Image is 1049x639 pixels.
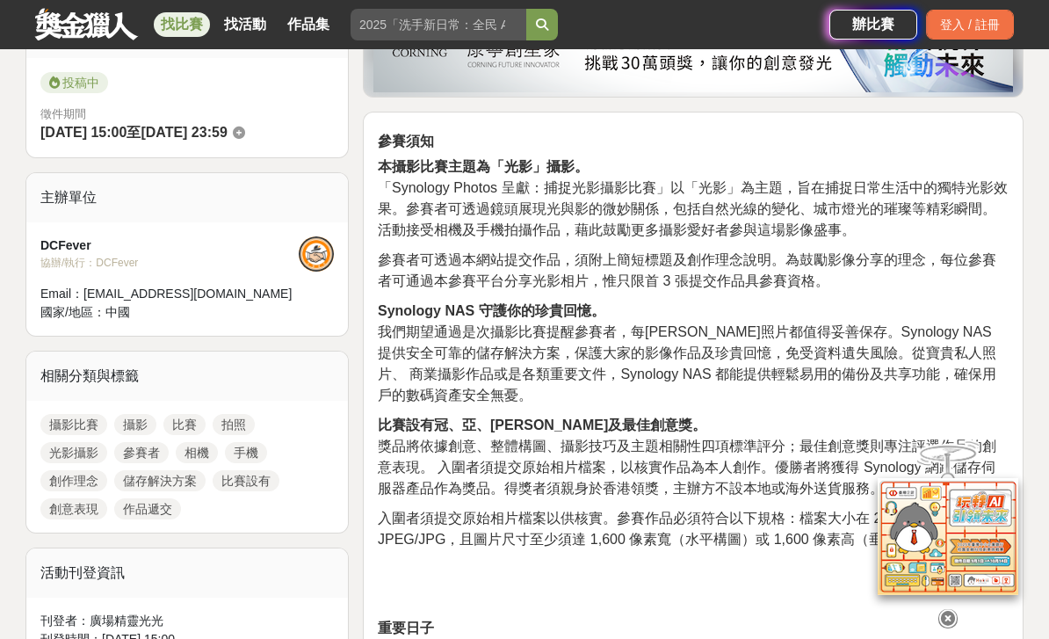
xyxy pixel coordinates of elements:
[40,498,107,519] a: 創意表現
[378,418,706,432] strong: 比賽設有冠、亞、[PERSON_NAME]及最佳創意獎。
[926,10,1014,40] div: 登入 / 註冊
[40,414,107,435] a: 攝影比賽
[40,72,108,93] span: 投稿中
[40,107,86,120] span: 徵件期間
[127,125,141,140] span: 至
[378,439,996,496] span: 獎品將依據創意、整體構圖、攝影技巧及主題相關性四項標準評分；最佳創意獎則專注評選作品的創意表現。 入圍者須提交原始相片檔案，以核實作品為本人創作。優勝者將獲得 Synology 網路儲存伺服器產...
[40,236,299,255] div: DCFever
[26,548,348,598] div: 活動刊登資訊
[373,13,1013,92] img: be6ed63e-7b41-4cb8-917a-a53bd949b1b4.png
[40,470,107,491] a: 創作理念
[378,252,996,288] span: 參賽者可透過本網站提交作品，須附上簡短標題及創作理念說明。為鼓勵影像分享的理念，每位參賽者可通過本參賽平台分享光影相片，惟只限首 3 張提交作品具參賽資格。
[114,470,206,491] a: 儲存解決方案
[163,414,206,435] a: 比賽
[378,303,605,318] strong: Synology NAS 守護你的珍貴回憶。
[40,442,107,463] a: 光影攝影
[378,621,434,635] strong: 重要日子
[378,511,1002,547] span: 入圍者須提交原始相片檔案以供核實。參賽作品必須符合以下規格：檔案大小在 20 MB 以內，格式為 JPEG/JPG，且圖片尺寸至少須達 1,600 像素寬（水平構圖）或 1,600 像素高（垂直...
[40,612,334,630] div: 刊登者： 廣場精靈光光
[176,442,218,463] a: 相機
[280,12,336,37] a: 作品集
[213,414,255,435] a: 拍照
[378,134,434,149] strong: 參賽須知
[378,159,589,174] strong: 本攝影比賽主題為「光影」攝影。
[378,180,1008,237] span: 「Synology Photos 呈獻：捕捉光影攝影比賽」以「光影」為主題，旨在捕捉日常生活中的獨特光影效果。參賽者可透過鏡頭展現光與影的微妙關係，包括自然光線的變化、城市燈光的璀璨等精彩瞬間。...
[213,470,279,491] a: 比賽設有
[40,305,105,319] span: 國家/地區：
[114,414,156,435] a: 攝影
[217,12,273,37] a: 找活動
[154,12,210,37] a: 找比賽
[378,324,996,403] span: 我們期望通過是次攝影比賽提醒參賽者，每[PERSON_NAME]照片都值得妥善保存。Synology NAS 提供安全可靠的儲存解決方案，保護大家的影像作品及珍貴回憶，免受資料遺失風險。從寶貴私...
[114,498,181,519] a: 作品遞交
[40,285,299,303] div: Email： [EMAIL_ADDRESS][DOMAIN_NAME]
[105,305,130,319] span: 中國
[225,442,267,463] a: 手機
[351,9,526,40] input: 2025「洗手新日常：全民 ALL IN」洗手歌全台徵選
[114,442,169,463] a: 參賽者
[829,10,917,40] a: 辦比賽
[878,478,1018,595] img: d2146d9a-e6f6-4337-9592-8cefde37ba6b.png
[26,352,348,401] div: 相關分類與標籤
[40,255,299,271] div: 協辦/執行： DCFever
[40,125,127,140] span: [DATE] 15:00
[26,173,348,222] div: 主辦單位
[141,125,227,140] span: [DATE] 23:59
